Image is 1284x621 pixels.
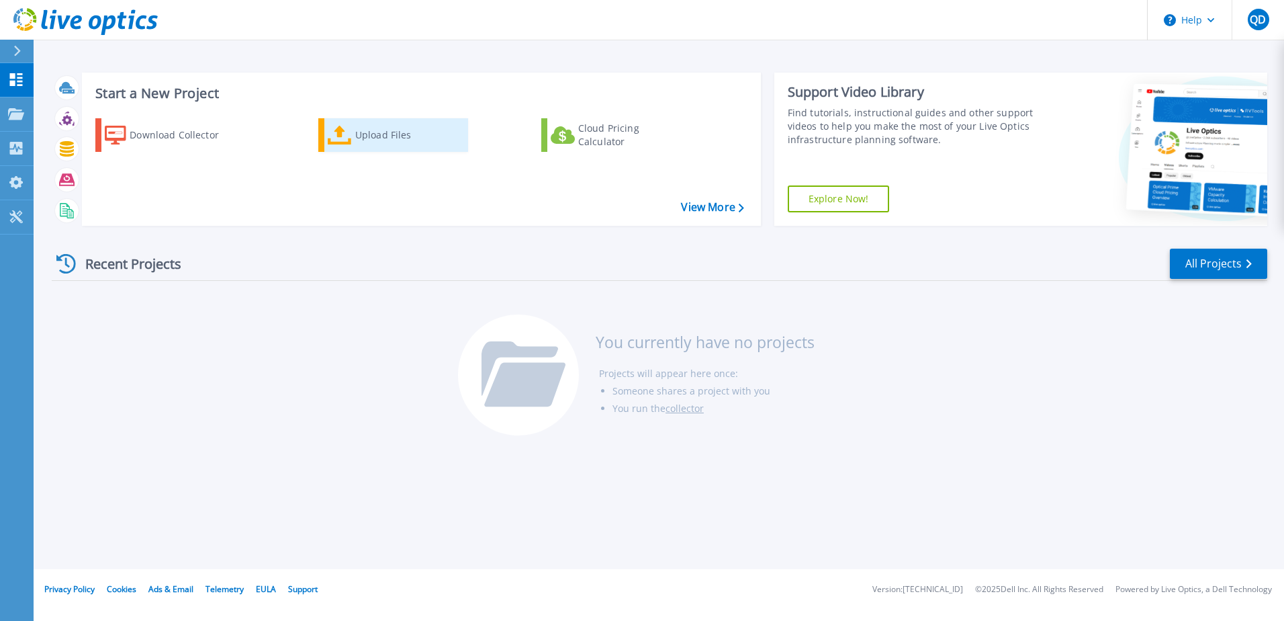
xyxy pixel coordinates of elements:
span: QD [1250,14,1266,25]
li: Version: [TECHNICAL_ID] [872,585,963,594]
li: You run the [612,400,815,417]
a: Support [288,583,318,595]
a: All Projects [1170,249,1267,279]
div: Download Collector [130,122,237,149]
li: © 2025 Dell Inc. All Rights Reserved [975,585,1103,594]
a: Telemetry [205,583,244,595]
a: View More [681,201,743,214]
div: Support Video Library [788,83,1039,101]
div: Recent Projects [52,247,199,280]
h3: You currently have no projects [596,335,815,349]
li: Projects will appear here once: [599,365,815,382]
li: Someone shares a project with you [612,382,815,400]
a: Cookies [107,583,136,595]
a: Cloud Pricing Calculator [541,118,691,152]
a: Explore Now! [788,185,890,212]
a: Ads & Email [148,583,193,595]
a: Privacy Policy [44,583,95,595]
a: collector [666,402,704,415]
li: Powered by Live Optics, a Dell Technology [1115,585,1272,594]
div: Cloud Pricing Calculator [578,122,686,149]
a: Upload Files [318,118,468,152]
a: Download Collector [95,118,245,152]
h3: Start a New Project [95,86,743,101]
a: EULA [256,583,276,595]
div: Find tutorials, instructional guides and other support videos to help you make the most of your L... [788,106,1039,147]
div: Upload Files [355,122,463,149]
